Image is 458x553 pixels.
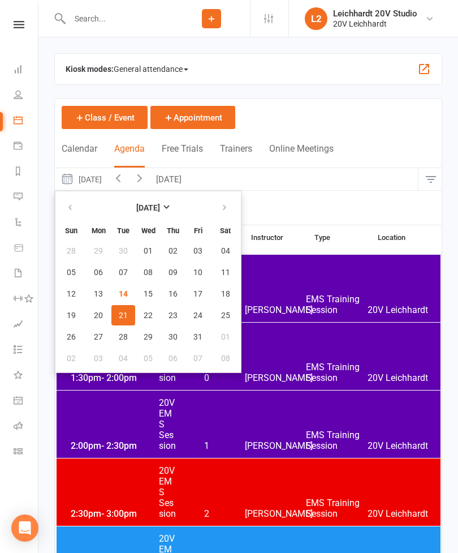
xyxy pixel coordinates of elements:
[87,262,110,282] button: 06
[87,327,110,347] button: 27
[111,348,135,368] button: 04
[87,305,110,325] button: 20
[14,236,39,262] a: Product Sales
[193,332,202,341] span: 31
[245,508,306,519] span: [PERSON_NAME]
[62,106,148,129] button: Class / Event
[211,262,240,282] button: 11
[162,143,203,168] button: Free Trials
[136,305,160,325] button: 22
[136,327,160,347] button: 29
[67,289,76,298] span: 12
[186,284,210,304] button: 17
[306,294,368,315] span: EMS Training Session
[94,246,103,255] span: 29
[161,241,185,261] button: 02
[306,362,368,383] span: EMS Training Session
[150,106,235,129] button: Appointment
[168,268,178,277] span: 09
[150,168,190,190] button: [DATE]
[221,332,230,341] span: 01
[94,332,103,341] span: 27
[168,354,178,363] span: 06
[168,332,178,341] span: 30
[14,440,39,465] a: Class kiosk mode
[136,241,160,261] button: 01
[245,305,306,315] span: [PERSON_NAME]
[111,327,135,347] button: 28
[94,354,103,363] span: 03
[136,262,160,282] button: 08
[314,234,378,241] span: Type
[119,332,128,341] span: 28
[221,311,230,320] span: 25
[57,327,85,347] button: 26
[186,305,210,325] button: 24
[57,305,85,325] button: 19
[94,289,103,298] span: 13
[194,226,202,235] small: Friday
[66,65,114,74] strong: Kiosk modes:
[67,311,76,320] span: 19
[101,508,137,519] span: - 3:00pm
[57,284,85,304] button: 12
[111,284,135,304] button: 14
[136,284,160,304] button: 15
[144,332,153,341] span: 29
[94,311,103,320] span: 20
[114,143,145,168] button: Agenda
[168,246,178,255] span: 02
[211,348,240,368] button: 08
[14,389,39,414] a: General attendance kiosk mode
[119,289,128,298] span: 14
[245,440,306,451] span: [PERSON_NAME]
[161,284,185,304] button: 16
[168,311,178,320] span: 23
[220,143,252,168] button: Trainers
[11,515,38,542] div: Open Intercom Messenger
[211,305,240,325] button: 25
[211,284,240,304] button: 18
[186,327,210,347] button: 31
[220,226,231,235] small: Saturday
[57,241,85,261] button: 28
[68,372,158,383] span: 1:30pm
[87,241,110,261] button: 29
[177,440,236,451] span: 1
[177,372,236,383] span: 0
[144,289,153,298] span: 15
[65,226,77,235] small: Sunday
[186,241,210,261] button: 03
[114,60,188,78] span: General attendance
[94,268,103,277] span: 06
[161,262,185,282] button: 09
[177,508,236,519] span: 2
[161,305,185,325] button: 23
[87,348,110,368] button: 03
[333,19,417,29] div: 20V Leichhardt
[68,508,158,519] span: 2:30pm
[144,354,153,363] span: 05
[68,440,158,451] span: 2:00pm
[193,354,202,363] span: 07
[101,372,137,383] span: - 2:00pm
[92,226,106,235] small: Monday
[193,246,202,255] span: 03
[117,226,129,235] small: Tuesday
[368,372,429,383] span: 20V Leichhardt
[141,226,155,235] small: Wednesday
[111,305,135,325] button: 21
[136,203,160,212] strong: [DATE]
[14,109,39,134] a: Calendar
[306,498,368,519] span: EMS Training Session
[368,305,429,315] span: 20V Leichhardt
[14,312,39,338] a: Assessments
[378,234,441,241] span: Location
[186,262,210,282] button: 10
[66,11,173,27] input: Search...
[368,440,429,451] span: 20V Leichhardt
[111,241,135,261] button: 30
[167,226,179,235] small: Thursday
[111,262,135,282] button: 07
[245,372,306,383] span: [PERSON_NAME]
